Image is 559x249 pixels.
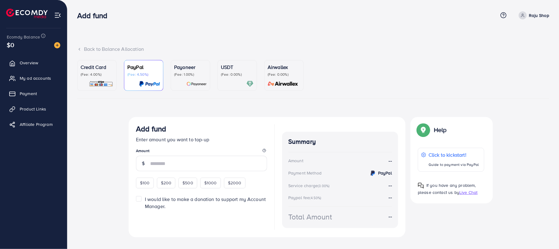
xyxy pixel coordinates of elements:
img: card [89,80,113,87]
h3: Add fund [136,124,166,133]
h3: Add fund [77,11,112,20]
img: card [246,80,254,87]
span: Overview [20,60,38,66]
span: I would like to make a donation to support my Account Manager. [145,196,266,210]
span: $0 [7,40,14,49]
legend: Amount [136,148,267,156]
p: Payoneer [174,63,207,71]
p: Guide to payment via PayPal [429,161,479,168]
p: PayPal [127,63,160,71]
a: Raju Shop [516,11,549,19]
img: Popup guide [418,183,424,189]
img: credit [369,170,377,177]
span: My ad accounts [20,75,51,81]
p: Click to kickstart! [429,151,479,159]
p: (Fee: 4.00%) [81,72,113,77]
img: card [266,80,300,87]
a: Product Links [5,103,62,115]
strong: PayPal [378,170,392,176]
p: (Fee: 4.50%) [127,72,160,77]
span: Product Links [20,106,46,112]
p: Help [434,126,447,134]
div: Service charge [288,183,331,189]
img: logo [6,9,48,18]
strong: -- [389,182,392,189]
img: card [139,80,160,87]
a: Payment [5,87,62,100]
p: Enter amount you want to top-up [136,136,267,143]
small: (3.00%) [318,183,329,188]
img: image [54,42,60,48]
img: card [186,80,207,87]
strong: -- [389,157,392,164]
p: Credit Card [81,63,113,71]
div: Total Amount [288,211,332,222]
p: (Fee: 0.00%) [221,72,254,77]
strong: -- [389,213,392,220]
a: My ad accounts [5,72,62,84]
p: (Fee: 1.00%) [174,72,207,77]
span: $500 [182,180,193,186]
p: USDT [221,63,254,71]
span: $200 [161,180,172,186]
strong: -- [389,194,392,201]
span: Payment [20,90,37,97]
p: (Fee: 0.00%) [268,72,300,77]
small: (4.50%) [310,195,321,200]
span: If you have any problem, please contact us by [418,182,476,195]
img: menu [54,12,61,19]
span: $1000 [204,180,217,186]
span: Ecomdy Balance [7,34,40,40]
span: $100 [140,180,150,186]
h4: Summary [288,138,392,146]
p: Airwallex [268,63,300,71]
div: Amount [288,158,303,164]
span: $2000 [228,180,242,186]
iframe: Chat [533,221,554,244]
a: Affiliate Program [5,118,62,131]
div: Back to Balance Allocation [77,46,549,53]
div: Payment Method [288,170,321,176]
a: Overview [5,57,62,69]
img: Popup guide [418,124,429,135]
p: Raju Shop [529,12,549,19]
span: Affiliate Program [20,121,53,127]
div: Paypal fee [288,195,323,201]
span: Live Chat [459,189,477,195]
